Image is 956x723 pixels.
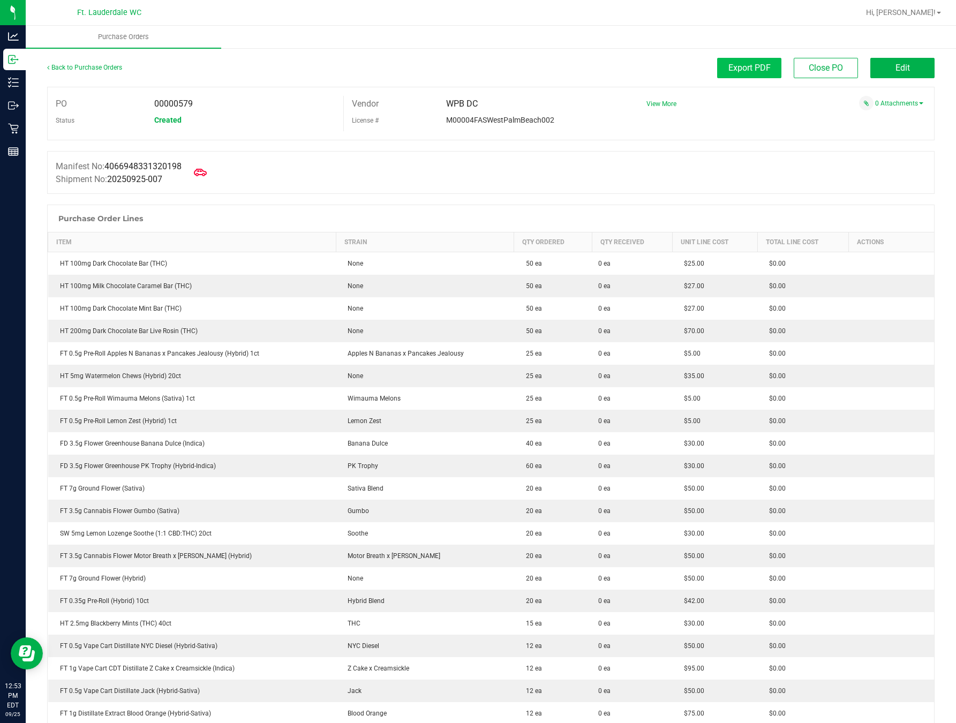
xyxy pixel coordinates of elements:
span: 12 ea [521,687,542,695]
span: 12 ea [521,642,542,650]
div: FT 0.5g Pre-Roll Lemon Zest (Hybrid) 1ct [55,416,330,426]
span: $0.00 [764,440,786,447]
a: View More [646,100,676,108]
span: 25 ea [521,372,542,380]
span: $0.00 [764,305,786,312]
span: 40 ea [521,440,542,447]
inline-svg: Outbound [8,100,19,111]
span: Close PO [809,63,843,73]
th: Total Line Cost [757,232,849,252]
inline-svg: Retail [8,123,19,134]
div: HT 2.5mg Blackberry Mints (THC) 40ct [55,619,330,628]
div: HT 5mg Watermelon Chews (Hybrid) 20ct [55,371,330,381]
span: 20250925-007 [107,174,162,184]
span: $50.00 [679,575,704,582]
a: 0 Attachments [875,100,923,107]
span: $0.00 [764,530,786,537]
span: 0 ea [598,529,611,538]
span: $0.00 [764,687,786,695]
span: Export PDF [728,63,771,73]
span: 0 ea [598,484,611,493]
div: FD 3.5g Flower Greenhouse PK Trophy (Hybrid-Indica) [55,461,330,471]
span: $0.00 [764,710,786,717]
div: FT 3.5g Cannabis Flower Gumbo (Sativa) [55,506,330,516]
inline-svg: Analytics [8,31,19,42]
span: None [342,260,363,267]
div: HT 100mg Dark Chocolate Bar (THC) [55,259,330,268]
span: $50.00 [679,485,704,492]
label: License # [352,112,379,129]
span: $5.00 [679,350,701,357]
span: 00000579 [154,99,193,109]
button: Close PO [794,58,858,78]
span: Apples N Bananas x Pancakes Jealousy [342,350,464,357]
span: NYC Diesel [342,642,379,650]
span: Blood Orange [342,710,387,717]
span: Banana Dulce [342,440,388,447]
div: SW 5mg Lemon Lozenge Soothe (1:1 CBD:THC) 20ct [55,529,330,538]
span: Ft. Lauderdale WC [77,8,141,17]
span: 0 ea [598,439,611,448]
span: $50.00 [679,552,704,560]
span: 0 ea [598,281,611,291]
span: 0 ea [598,259,611,268]
span: $0.00 [764,507,786,515]
span: 0 ea [598,709,611,718]
span: 0 ea [598,574,611,583]
span: $5.00 [679,395,701,402]
a: Purchase Orders [26,26,221,48]
div: FT 0.35g Pre-Roll (Hybrid) 10ct [55,596,330,606]
span: 4066948331320198 [104,161,182,171]
span: $0.00 [764,485,786,492]
span: THC [342,620,360,627]
span: Created [154,116,182,124]
span: 20 ea [521,597,542,605]
span: $0.00 [764,327,786,335]
span: Z Cake x Creamsickle [342,665,409,672]
span: None [342,305,363,312]
h1: Purchase Order Lines [58,214,143,223]
span: Attach a document [859,96,874,110]
span: $50.00 [679,642,704,650]
span: Edit [895,63,910,73]
label: Manifest No: [56,160,182,173]
span: None [342,327,363,335]
span: 0 ea [598,619,611,628]
span: 0 ea [598,596,611,606]
span: 0 ea [598,664,611,673]
inline-svg: Reports [8,146,19,157]
span: $35.00 [679,372,704,380]
span: 0 ea [598,326,611,336]
span: $75.00 [679,710,704,717]
span: Motor Breath x [PERSON_NAME] [342,552,440,560]
div: FT 7g Ground Flower (Hybrid) [55,574,330,583]
span: $50.00 [679,507,704,515]
span: 20 ea [521,485,542,492]
span: 0 ea [598,394,611,403]
div: HT 100mg Milk Chocolate Caramel Bar (THC) [55,281,330,291]
inline-svg: Inventory [8,77,19,88]
span: 50 ea [521,260,542,267]
label: Vendor [352,96,379,112]
span: 15 ea [521,620,542,627]
span: $0.00 [764,575,786,582]
span: 25 ea [521,417,542,425]
span: 20 ea [521,552,542,560]
span: None [342,575,363,582]
span: 0 ea [598,506,611,516]
span: $0.00 [764,372,786,380]
span: $50.00 [679,687,704,695]
span: WPB DC [446,99,478,109]
span: 0 ea [598,304,611,313]
span: $42.00 [679,597,704,605]
th: Strain [336,232,514,252]
span: 0 ea [598,416,611,426]
div: FT 0.5g Vape Cart Distillate Jack (Hybrid-Sativa) [55,686,330,696]
span: $0.00 [764,462,786,470]
div: FT 0.5g Pre-Roll Apples N Bananas x Pancakes Jealousy (Hybrid) 1ct [55,349,330,358]
span: Purchase Orders [84,32,163,42]
span: Gumbo [342,507,369,515]
span: 50 ea [521,327,542,335]
div: FD 3.5g Flower Greenhouse Banana Dulce (Indica) [55,439,330,448]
